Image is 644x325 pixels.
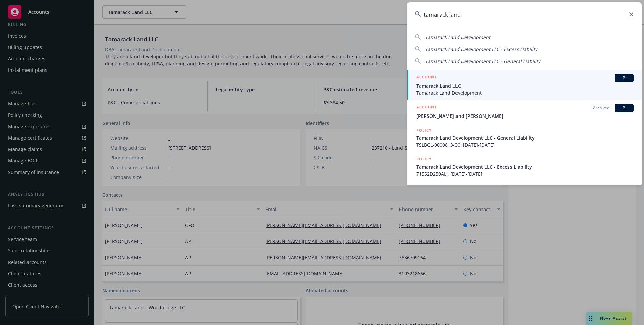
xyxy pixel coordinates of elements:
[416,163,634,170] span: Tamarack Land Development LLC - Excess Liability
[618,75,631,81] span: BI
[425,46,537,52] span: Tamarack Land Development LLC - Excess Liability
[416,89,634,96] span: Tamarack Land Development
[593,105,609,111] span: Archived
[416,82,634,89] span: Tamarack Land LLC
[407,152,642,181] a: POLICYTamarack Land Development LLC - Excess Liability71552D250ALI, [DATE]-[DATE]
[416,170,634,177] span: 71552D250ALI, [DATE]-[DATE]
[618,105,631,111] span: BI
[416,141,634,148] span: TSLBGL-0000813-00, [DATE]-[DATE]
[416,134,634,141] span: Tamarack Land Development LLC - General Liability
[425,34,490,40] span: Tamarack Land Development
[407,100,642,123] a: ACCOUNTArchivedBI[PERSON_NAME] and [PERSON_NAME]
[416,127,432,134] h5: POLICY
[416,104,437,112] h5: ACCOUNT
[416,74,437,82] h5: ACCOUNT
[425,58,540,64] span: Tamarack Land Development LLC - General Liability
[416,112,634,120] span: [PERSON_NAME] and [PERSON_NAME]
[416,156,432,162] h5: POLICY
[407,70,642,100] a: ACCOUNTBITamarack Land LLCTamarack Land Development
[407,123,642,152] a: POLICYTamarack Land Development LLC - General LiabilityTSLBGL-0000813-00, [DATE]-[DATE]
[407,2,642,27] input: Search...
